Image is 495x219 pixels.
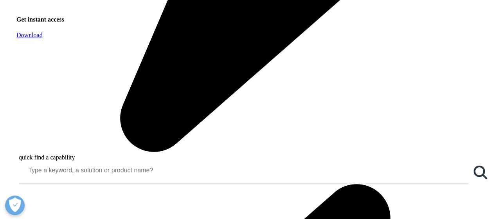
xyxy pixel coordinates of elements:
[19,161,468,179] input: Search
[19,154,75,160] span: quick find a capability
[473,165,487,179] svg: Search
[5,195,25,215] button: Open Preferences
[16,16,206,23] h4: Get instant access
[468,161,492,184] a: Search
[16,32,43,38] a: Download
